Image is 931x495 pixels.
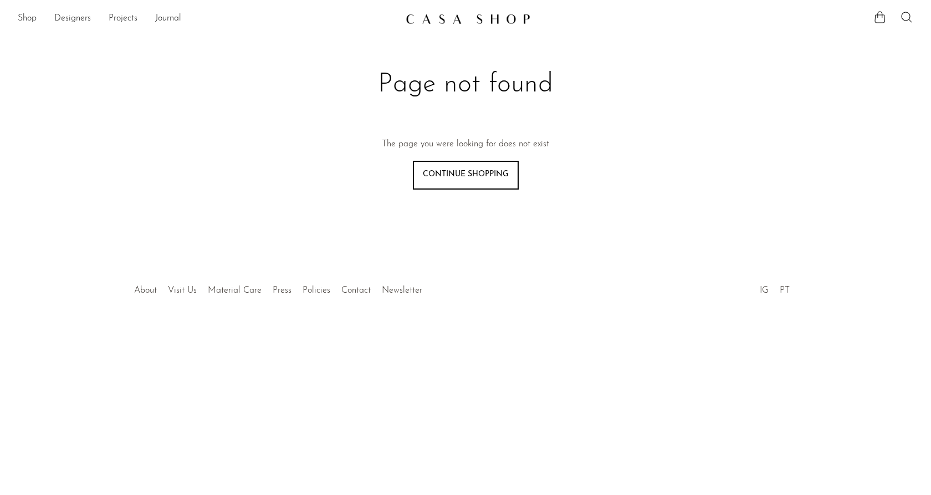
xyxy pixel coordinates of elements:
a: About [134,286,157,295]
a: Continue shopping [413,161,519,190]
ul: Quick links [129,277,428,298]
a: Material Care [208,286,262,295]
p: The page you were looking for does not exist [382,137,549,152]
a: Press [273,286,291,295]
ul: Social Medias [754,277,795,298]
a: Contact [341,286,371,295]
a: Journal [155,12,181,26]
h1: Page not found [289,68,642,102]
a: Policies [303,286,330,295]
a: IG [760,286,769,295]
a: Shop [18,12,37,26]
a: Designers [54,12,91,26]
a: PT [780,286,790,295]
a: Visit Us [168,286,197,295]
a: Projects [109,12,137,26]
nav: Desktop navigation [18,9,397,28]
ul: NEW HEADER MENU [18,9,397,28]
